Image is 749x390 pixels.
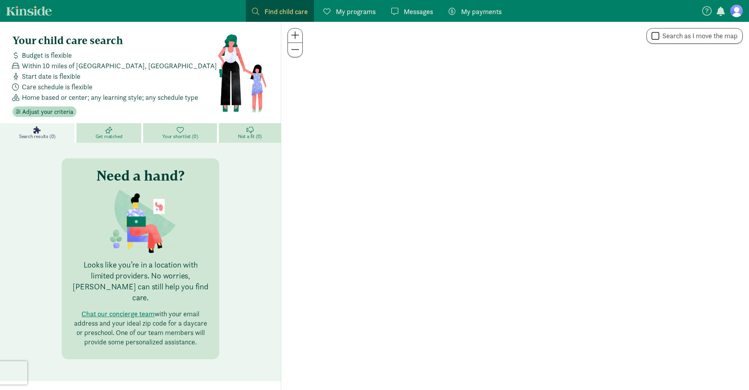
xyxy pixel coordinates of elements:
[162,133,198,140] span: Your shortlist (0)
[71,259,210,303] p: Looks like you’re in a location with limited providers. No worries, [PERSON_NAME] can still help ...
[461,6,502,17] span: My payments
[336,6,376,17] span: My programs
[143,123,219,143] a: Your shortlist (0)
[22,107,73,117] span: Adjust your criteria
[19,133,55,140] span: Search results (0)
[6,6,52,16] a: Kinside
[22,92,198,103] span: Home based or center; any learning style; any schedule type
[264,6,308,17] span: Find child care
[71,309,210,347] p: with your email address and your ideal zip code for a daycare or preschool. One of our team membe...
[404,6,433,17] span: Messages
[22,60,217,71] span: Within 10 miles of [GEOGRAPHIC_DATA], [GEOGRAPHIC_DATA]
[659,31,738,41] label: Search as I move the map
[76,123,143,143] a: Get matched
[12,106,76,117] button: Adjust your criteria
[82,309,154,319] button: Chat our concierge team
[96,168,185,183] h3: Need a hand?
[22,50,72,60] span: Budget is flexible
[12,34,217,47] h4: Your child care search
[96,133,122,140] span: Get matched
[22,71,80,82] span: Start date is flexible
[238,133,262,140] span: Not a fit (0)
[22,82,92,92] span: Care schedule is flexible
[219,123,281,143] a: Not a fit (0)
